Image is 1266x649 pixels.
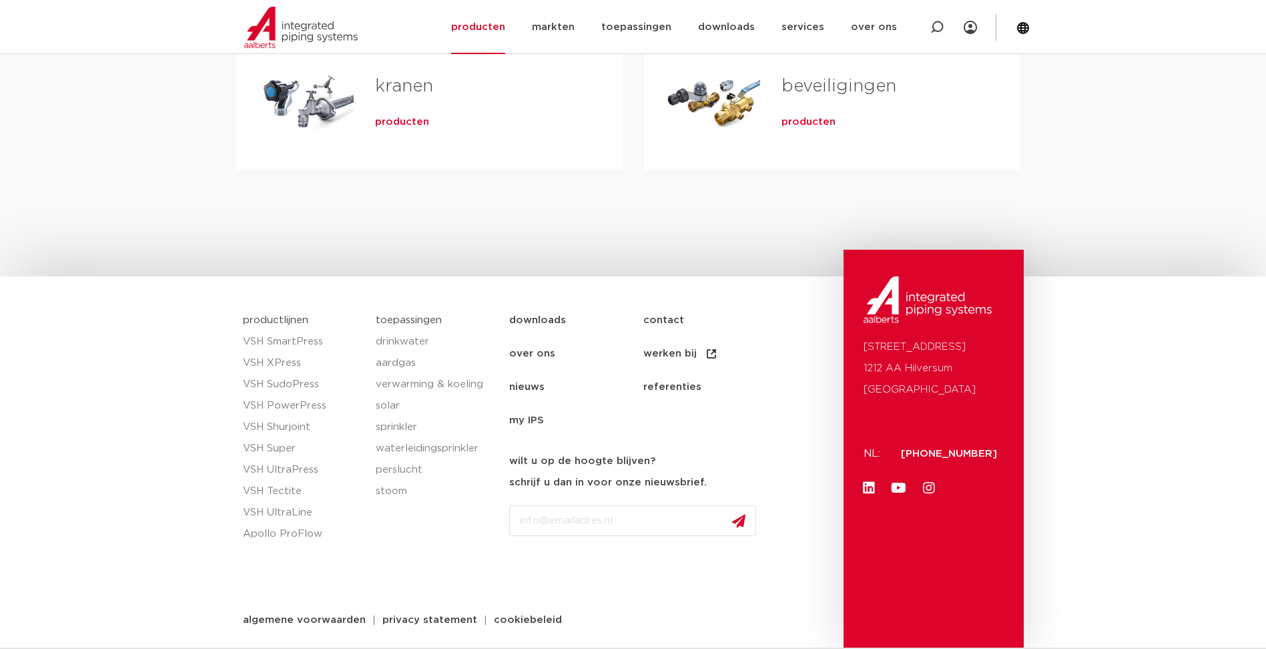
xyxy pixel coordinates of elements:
[243,523,363,545] a: Apollo ProFlow
[781,77,896,95] a: beveiligingen
[509,456,655,466] strong: wilt u op de hoogte blijven?
[509,505,756,536] input: info@emailadres.nl
[372,615,487,625] a: privacy statement
[509,477,707,487] strong: schrijf u dan in voor onze nieuwsbrief.
[375,116,429,129] a: producten
[233,615,376,625] a: algemene voorwaarden
[494,615,562,625] span: cookiebeleid
[864,443,885,465] p: NL:
[732,514,745,528] img: send.svg
[243,502,363,523] a: VSH UltraLine
[509,404,643,437] a: my IPS
[376,353,496,374] a: aardgas
[376,315,442,325] a: toepassingen
[376,438,496,459] a: waterleidingsprinkler
[376,481,496,502] a: stoom
[375,77,433,95] a: kranen
[243,331,363,353] a: VSH SmartPress
[509,337,643,371] a: over ons
[643,304,777,337] a: contact
[484,615,572,625] a: cookiebeleid
[243,353,363,374] a: VSH XPress
[376,459,496,481] a: perslucht
[643,337,777,371] a: werken bij
[509,304,643,337] a: downloads
[243,481,363,502] a: VSH Tectite
[243,315,308,325] a: productlijnen
[643,371,777,404] a: referenties
[243,395,363,417] a: VSH PowerPress
[243,374,363,395] a: VSH SudoPress
[509,371,643,404] a: nieuws
[382,615,477,625] span: privacy statement
[376,417,496,438] a: sprinkler
[509,304,837,437] nav: Menu
[376,374,496,395] a: verwarming & koeling
[901,449,997,459] a: [PHONE_NUMBER]
[243,615,366,625] span: algemene voorwaarden
[376,395,496,417] a: solar
[243,438,363,459] a: VSH Super
[376,331,496,353] a: drinkwater
[509,547,712,599] iframe: reCAPTCHA
[781,116,836,129] a: producten
[243,417,363,438] a: VSH Shurjoint
[864,337,1004,401] p: [STREET_ADDRESS] 1212 AA Hilversum [GEOGRAPHIC_DATA]
[243,459,363,481] a: VSH UltraPress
